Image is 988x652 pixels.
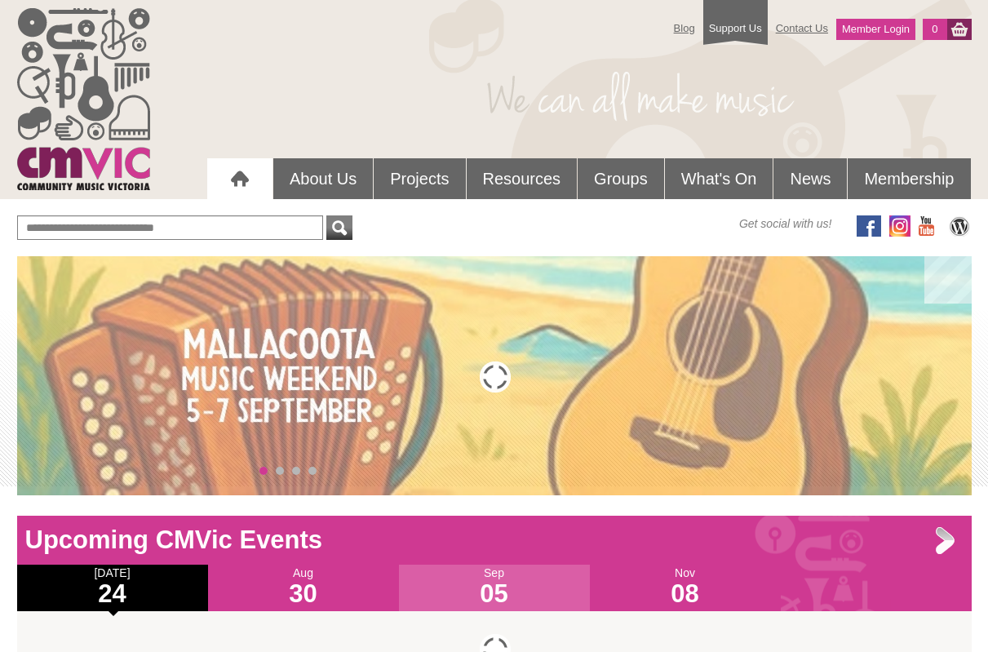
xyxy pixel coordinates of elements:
[467,158,578,199] a: Resources
[947,215,972,237] img: CMVic Blog
[17,565,208,611] div: [DATE]
[17,524,972,557] h1: Upcoming CMVic Events
[836,19,915,40] a: Member Login
[848,158,970,199] a: Membership
[208,581,399,607] h1: 30
[273,158,373,199] a: About Us
[374,158,465,199] a: Projects
[17,8,150,190] img: cmvic_logo.png
[923,19,946,40] a: 0
[739,215,832,232] span: Get social with us!
[590,565,781,611] div: Nov
[889,215,910,237] img: icon-instagram.png
[208,565,399,611] div: Aug
[768,14,836,42] a: Contact Us
[665,158,773,199] a: What's On
[17,581,208,607] h1: 24
[773,158,847,199] a: News
[666,14,703,42] a: Blog
[399,565,590,611] div: Sep
[590,581,781,607] h1: 08
[399,581,590,607] h1: 05
[578,158,664,199] a: Groups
